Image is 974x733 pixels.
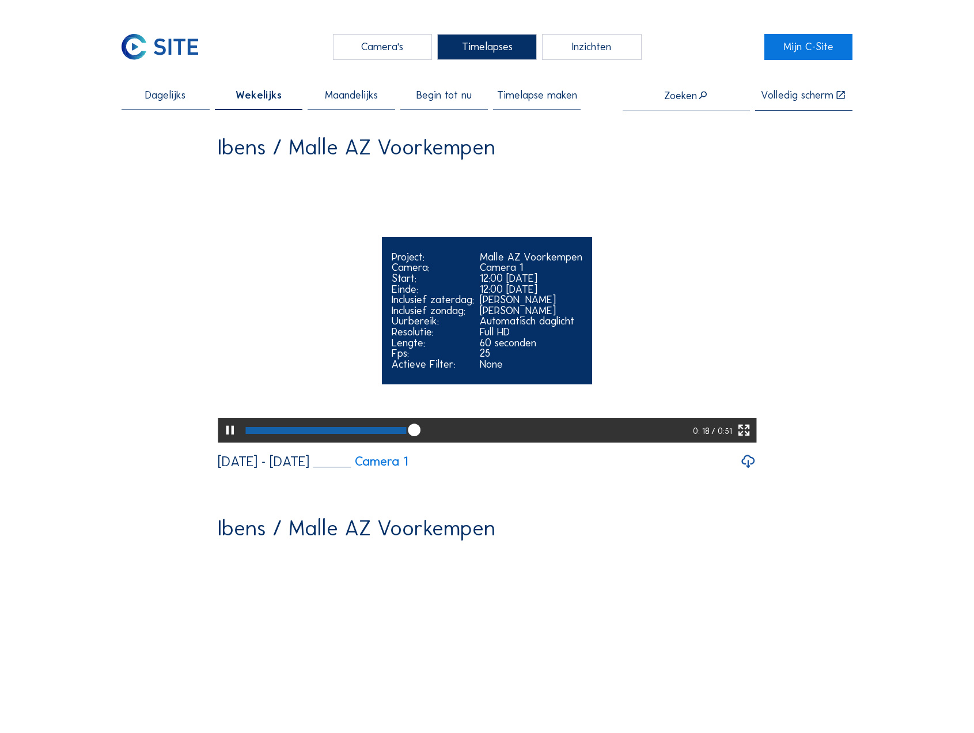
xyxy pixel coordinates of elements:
[218,517,495,539] div: Ibens / Malle AZ Voorkempen
[761,90,833,101] div: Volledig scherm
[333,34,432,60] div: Camera's
[392,294,474,305] div: Inclusief zaterdag:
[122,34,198,60] img: C-SITE Logo
[392,359,474,370] div: Actieve Filter:
[392,252,474,263] div: Project:
[480,252,582,263] div: Malle AZ Voorkempen
[416,90,472,101] span: Begin tot nu
[480,284,582,295] div: 12:00 [DATE]
[392,327,474,338] div: Resolutie:
[392,262,474,273] div: Camera:
[236,90,282,101] span: Wekelijks
[480,338,582,349] div: 60 seconden
[480,262,582,273] div: Camera 1
[325,90,378,101] span: Maandelijks
[392,273,474,284] div: Start:
[392,316,474,327] div: Uurbereik:
[122,34,209,60] a: C-SITE Logo
[480,294,582,305] div: [PERSON_NAME]
[480,273,582,284] div: 12:00 [DATE]
[392,284,474,295] div: Einde:
[145,90,185,101] span: Dagelijks
[480,327,582,338] div: Full HD
[764,34,852,60] a: Mijn C-Site
[480,348,582,359] div: 25
[392,348,474,359] div: Fps:
[218,455,309,468] div: [DATE] - [DATE]
[480,305,582,316] div: [PERSON_NAME]
[480,359,582,370] div: None
[542,34,641,60] div: Inzichten
[392,305,474,316] div: Inclusief zondag:
[497,90,577,101] span: Timelapse maken
[218,171,756,441] video: Your browser does not support the video tag.
[218,137,495,158] div: Ibens / Malle AZ Voorkempen
[693,418,711,443] div: 0: 18
[711,418,732,443] div: / 0:51
[437,34,536,60] div: Timelapses
[313,455,408,468] a: Camera 1
[392,338,474,349] div: Lengte:
[480,316,582,327] div: Automatisch daglicht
